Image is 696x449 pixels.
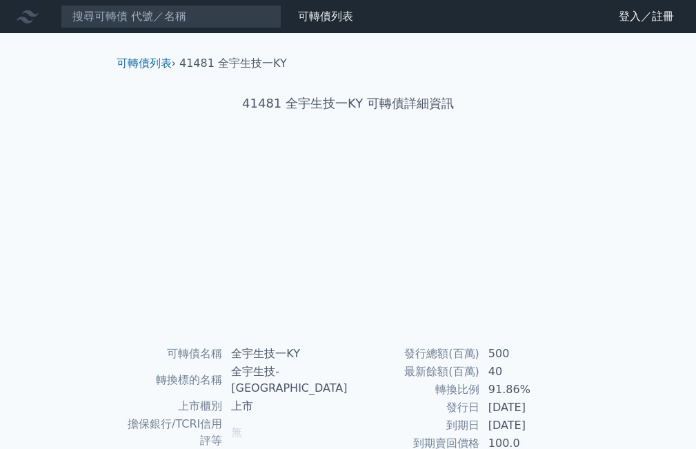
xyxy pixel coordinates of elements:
span: 無 [231,426,242,439]
a: 可轉債列表 [117,57,172,70]
li: 41481 全宇生技一KY [179,55,287,72]
td: 可轉債名稱 [122,345,223,363]
td: 40 [480,363,575,381]
td: 發行總額(百萬) [348,345,480,363]
td: 全宇生技一KY [223,345,348,363]
h1: 41481 全宇生技一KY 可轉債詳細資訊 [106,94,591,113]
td: [DATE] [480,399,575,417]
td: [DATE] [480,417,575,435]
td: 上市櫃別 [122,397,223,415]
td: 上市 [223,397,348,415]
a: 登入／註冊 [608,6,685,28]
td: 發行日 [348,399,480,417]
a: 可轉債列表 [298,10,353,23]
td: 到期日 [348,417,480,435]
td: 轉換標的名稱 [122,363,223,397]
td: 91.86% [480,381,575,399]
td: 轉換比例 [348,381,480,399]
input: 搜尋可轉債 代號／名稱 [61,5,281,28]
td: 最新餘額(百萬) [348,363,480,381]
td: 500 [480,345,575,363]
li: › [117,55,176,72]
td: 全宇生技-[GEOGRAPHIC_DATA] [223,363,348,397]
